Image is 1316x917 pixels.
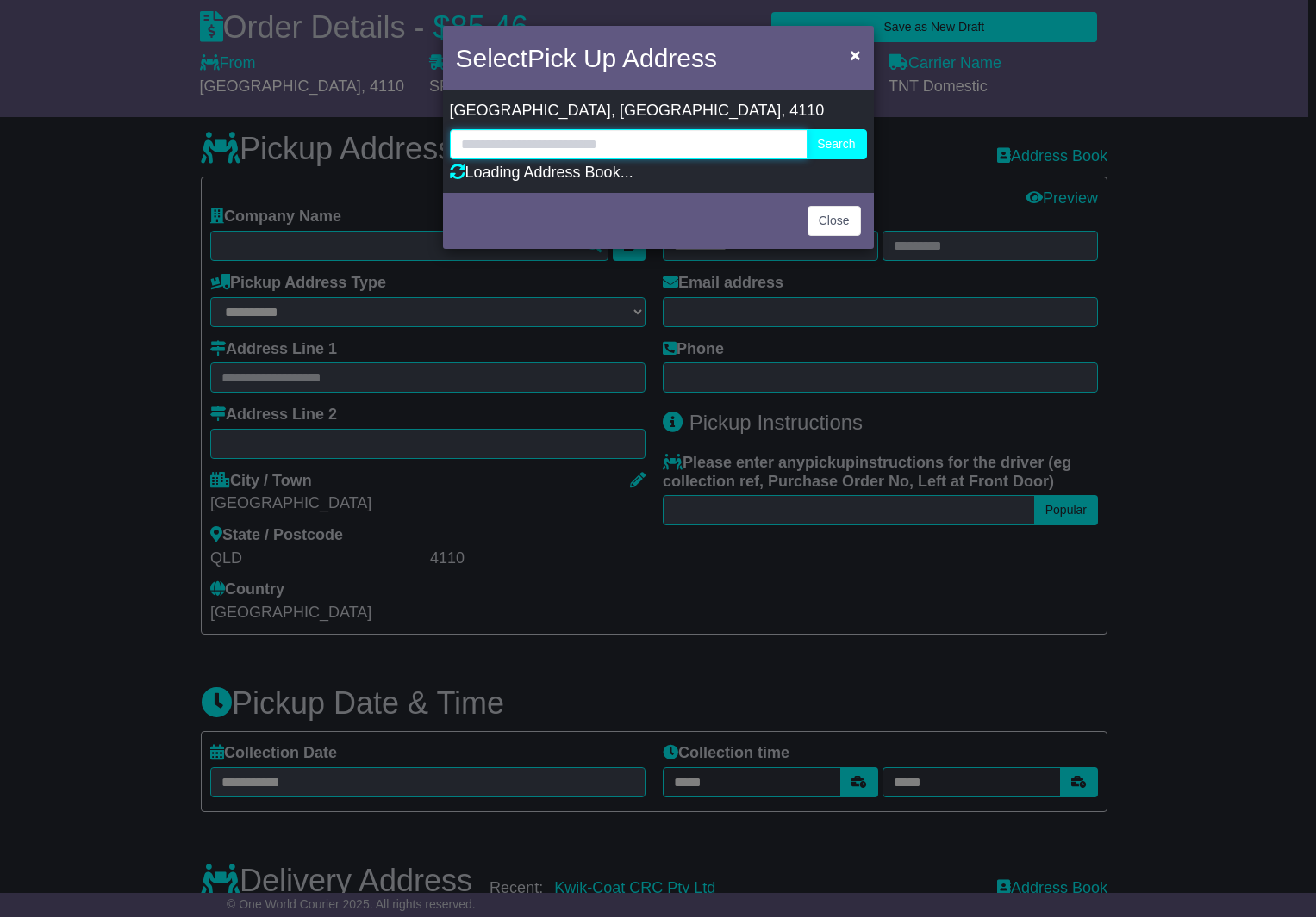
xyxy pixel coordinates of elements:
[781,102,824,121] span: , 4110
[450,164,867,183] div: Loading Address Book...
[841,37,869,72] button: Close
[622,44,717,72] span: Address
[850,45,860,65] span: ×
[450,102,611,121] span: [GEOGRAPHIC_DATA]
[808,206,861,236] button: Close
[611,102,781,121] span: , [GEOGRAPHIC_DATA]
[527,44,616,72] span: Pick Up
[806,129,866,159] button: Search
[456,39,718,77] h4: Select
